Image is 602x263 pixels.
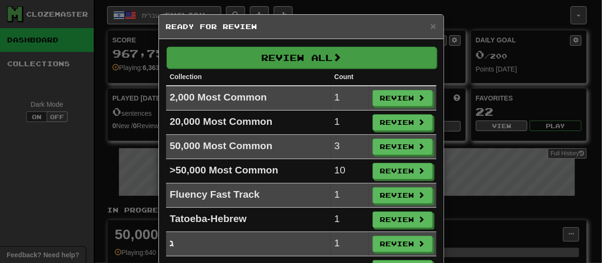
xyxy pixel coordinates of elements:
[166,86,331,111] td: 2,000 Most Common
[373,163,433,179] button: Review
[166,68,331,86] th: Collection
[373,90,433,106] button: Review
[331,159,369,183] td: 10
[166,159,331,183] td: >50,000 Most Common
[430,20,436,31] span: ×
[166,111,331,135] td: 20,000 Most Common
[166,135,331,159] td: 50,000 Most Common
[166,208,331,232] td: Tatoeba-Hebrew
[373,139,433,155] button: Review
[373,187,433,203] button: Review
[166,183,331,208] td: Fluency Fast Track
[166,232,331,256] td: ג
[373,114,433,131] button: Review
[331,208,369,232] td: 1
[331,86,369,111] td: 1
[331,232,369,256] td: 1
[430,21,436,31] button: Close
[331,68,369,86] th: Count
[331,135,369,159] td: 3
[373,236,433,252] button: Review
[166,22,436,31] h5: Ready for Review
[331,183,369,208] td: 1
[373,212,433,228] button: Review
[331,111,369,135] td: 1
[167,47,437,69] button: Review All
